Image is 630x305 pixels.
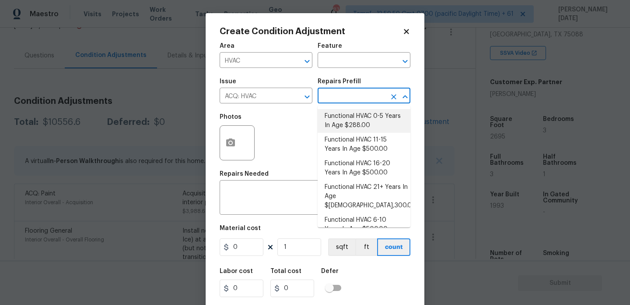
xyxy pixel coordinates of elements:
[318,109,410,133] li: Functional HVAC 0-5 Years In Age $288.00
[220,268,253,274] h5: Labor cost
[388,91,400,103] button: Clear
[301,55,313,67] button: Open
[220,43,234,49] h5: Area
[399,91,411,103] button: Close
[220,78,236,85] h5: Issue
[318,78,361,85] h5: Repairs Prefill
[377,238,410,256] button: count
[328,238,355,256] button: sqft
[355,238,377,256] button: ft
[318,43,342,49] h5: Feature
[301,91,313,103] button: Open
[220,114,241,120] h5: Photos
[318,156,410,180] li: Functional HVAC 16-20 Years In Age $500.00
[318,213,410,237] li: Functional HVAC 6-10 Years In Age $500.00
[270,268,301,274] h5: Total cost
[220,27,402,36] h2: Create Condition Adjustment
[321,268,339,274] h5: Defer
[318,133,410,156] li: Functional HVAC 11-15 Years In Age $500.00
[399,55,411,67] button: Open
[220,171,269,177] h5: Repairs Needed
[318,180,410,213] li: Functional HVAC 21+ Years In Age $[DEMOGRAPHIC_DATA],300.00
[220,225,261,231] h5: Material cost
